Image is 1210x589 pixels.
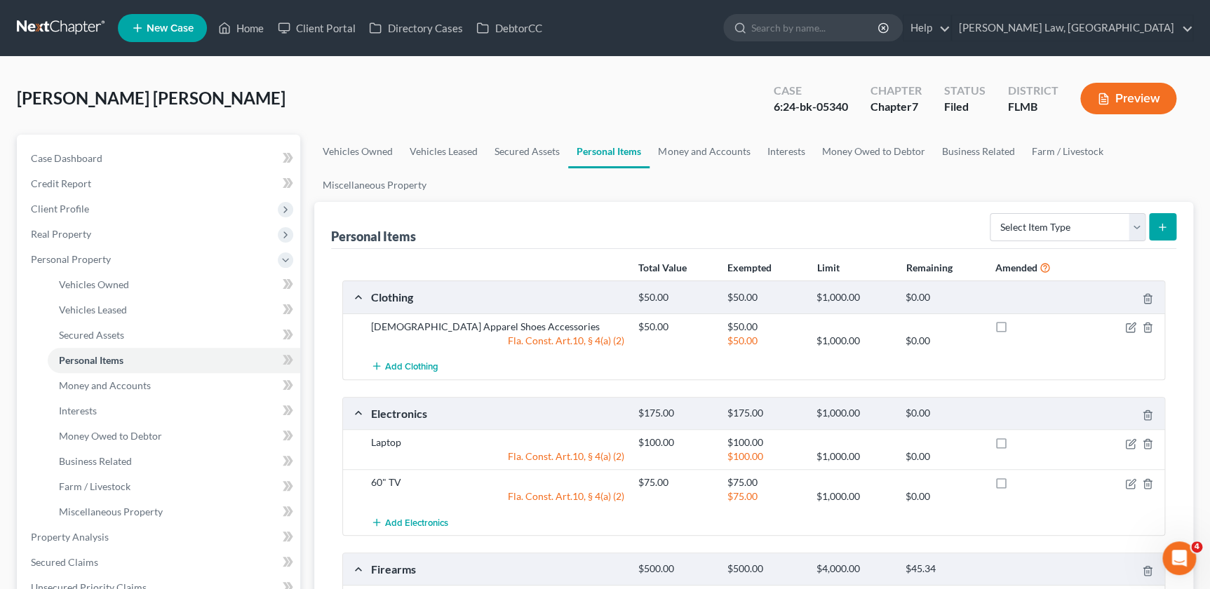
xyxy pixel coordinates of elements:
[59,354,123,366] span: Personal Items
[59,506,163,517] span: Miscellaneous Property
[720,449,809,463] div: $100.00
[933,135,1023,168] a: Business Related
[59,278,129,290] span: Vehicles Owned
[59,430,162,442] span: Money Owed to Debtor
[631,475,720,489] div: $75.00
[331,228,416,245] div: Personal Items
[773,83,847,99] div: Case
[48,474,300,499] a: Farm / Livestock
[385,361,438,372] span: Add Clothing
[899,449,988,463] div: $0.00
[364,334,631,348] div: Fla. Const. Art.10, § 4(a) (2)
[48,323,300,348] a: Secured Assets
[911,100,917,113] span: 7
[31,203,89,215] span: Client Profile
[952,15,1192,41] a: [PERSON_NAME] Law, [GEOGRAPHIC_DATA]
[899,562,988,576] div: $45.34
[31,177,91,189] span: Credit Report
[314,168,435,202] a: Miscellaneous Property
[650,135,758,168] a: Money and Accounts
[364,475,631,489] div: 60" TV
[720,435,809,449] div: $100.00
[751,15,880,41] input: Search by name...
[147,23,194,34] span: New Case
[48,297,300,323] a: Vehicles Leased
[773,99,847,115] div: 6:24-bk-05340
[631,320,720,334] div: $50.00
[48,449,300,474] a: Business Related
[271,15,362,41] a: Client Portal
[48,272,300,297] a: Vehicles Owned
[20,550,300,575] a: Secured Claims
[720,320,809,334] div: $50.00
[899,334,988,348] div: $0.00
[31,152,102,164] span: Case Dashboard
[401,135,486,168] a: Vehicles Leased
[727,262,772,273] strong: Exempted
[631,291,720,304] div: $50.00
[816,262,839,273] strong: Limit
[1162,541,1196,575] iframe: Intercom live chat
[995,262,1037,273] strong: Amended
[59,405,97,417] span: Interests
[364,406,631,421] div: Electronics
[17,88,285,108] span: [PERSON_NAME] [PERSON_NAME]
[48,348,300,373] a: Personal Items
[364,489,631,503] div: Fla. Const. Art.10, § 4(a) (2)
[371,509,448,535] button: Add Electronics
[899,407,988,420] div: $0.00
[1007,83,1058,99] div: District
[720,291,809,304] div: $50.00
[903,15,950,41] a: Help
[809,489,899,503] div: $1,000.00
[31,556,98,568] span: Secured Claims
[59,379,151,391] span: Money and Accounts
[720,489,809,503] div: $75.00
[870,83,921,99] div: Chapter
[720,475,809,489] div: $75.00
[59,329,124,341] span: Secured Assets
[813,135,933,168] a: Money Owed to Debtor
[48,424,300,449] a: Money Owed to Debtor
[809,449,899,463] div: $1,000.00
[364,562,631,576] div: Firearms
[364,449,631,463] div: Fla. Const. Art.10, § 4(a) (2)
[48,398,300,424] a: Interests
[631,562,720,576] div: $500.00
[59,304,127,316] span: Vehicles Leased
[48,499,300,524] a: Miscellaneous Property
[809,334,899,348] div: $1,000.00
[899,489,988,503] div: $0.00
[720,562,809,576] div: $500.00
[1023,135,1111,168] a: Farm / Livestock
[364,435,631,449] div: Laptop
[314,135,401,168] a: Vehicles Owned
[20,146,300,171] a: Case Dashboard
[364,290,631,304] div: Clothing
[758,135,813,168] a: Interests
[362,15,469,41] a: Directory Cases
[720,407,809,420] div: $175.00
[364,320,631,334] div: [DEMOGRAPHIC_DATA] Apparel Shoes Accessories
[59,480,130,492] span: Farm / Livestock
[31,253,111,265] span: Personal Property
[20,171,300,196] a: Credit Report
[211,15,271,41] a: Home
[59,455,132,467] span: Business Related
[870,99,921,115] div: Chapter
[809,562,899,576] div: $4,000.00
[1191,541,1202,553] span: 4
[809,291,899,304] div: $1,000.00
[631,435,720,449] div: $100.00
[943,83,985,99] div: Status
[1080,83,1176,114] button: Preview
[486,135,568,168] a: Secured Assets
[943,99,985,115] div: Filed
[899,291,988,304] div: $0.00
[638,262,687,273] strong: Total Value
[31,531,109,543] span: Property Analysis
[385,517,448,528] span: Add Electronics
[31,228,91,240] span: Real Property
[720,334,809,348] div: $50.00
[469,15,549,41] a: DebtorCC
